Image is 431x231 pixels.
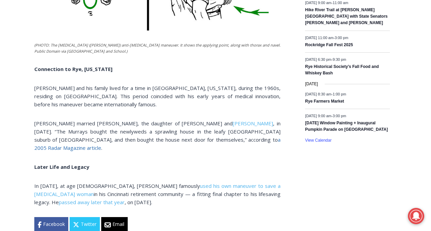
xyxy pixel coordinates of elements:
[34,163,89,170] b: Later Life and Legacy
[233,120,273,127] a: [PERSON_NAME]
[333,92,346,96] span: 1:00 pm
[305,92,346,96] time: -
[305,57,346,61] time: -
[34,120,233,127] span: [PERSON_NAME] married [PERSON_NAME], the daughter of [PERSON_NAME] and
[305,42,353,48] a: Rockridge Fall Fest 2025
[34,85,281,108] span: [PERSON_NAME] and his family lived for a time in [GEOGRAPHIC_DATA], [US_STATE], during the 1960s,...
[34,191,281,206] span: in his Cincinnati retirement community — a fitting final chapter to his lifesaving legacy. He
[305,99,344,104] a: Rye Farmers Market
[305,57,331,61] span: [DATE] 6:30 pm
[305,0,348,4] time: -
[305,114,331,118] span: [DATE] 9:00 am
[305,7,388,26] a: Hike River Trail at [PERSON_NAME][GEOGRAPHIC_DATA] with State Senators [PERSON_NAME] and [PERSON_...
[34,42,281,54] figcaption: (PHOTO: The [MEDICAL_DATA] ([PERSON_NAME]) anti-[MEDICAL_DATA] maneuver. It shows the applying po...
[333,57,346,61] span: 9:30 pm
[172,0,321,66] div: "The first chef I interviewed talked about coming to [GEOGRAPHIC_DATA] from [GEOGRAPHIC_DATA] in ...
[125,199,152,206] span: , on [DATE].
[163,66,329,85] a: Intern @ [DOMAIN_NAME]
[305,121,388,132] a: [DATE] Window Painting + Inaugural Pumpkin Parade on [GEOGRAPHIC_DATA]
[305,0,331,4] span: [DATE] 9:00 am
[305,35,334,39] span: [DATE] 11:00 am
[34,182,200,189] span: In [DATE], at age [DEMOGRAPHIC_DATA], [PERSON_NAME] famously
[305,138,331,143] a: View Calendar
[34,66,112,72] b: Connection to Rye, [US_STATE]
[305,114,346,118] time: -
[305,81,318,87] time: [DATE]
[34,120,281,143] span: , in [DATE]. “The Murrays bought the newlyweds a sprawling house in the leafy [GEOGRAPHIC_DATA] s...
[178,68,315,83] span: Intern @ [DOMAIN_NAME]
[305,92,331,96] span: [DATE] 8:30 am
[333,0,348,4] span: 11:00 am
[335,35,348,39] span: 3:00 pm
[59,199,125,206] a: passed away later that year
[101,144,102,151] span: .
[305,35,348,39] time: -
[305,64,379,76] a: Rye Historical Society’s Fall Food and Whiskey Bash
[333,114,346,118] span: 3:00 pm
